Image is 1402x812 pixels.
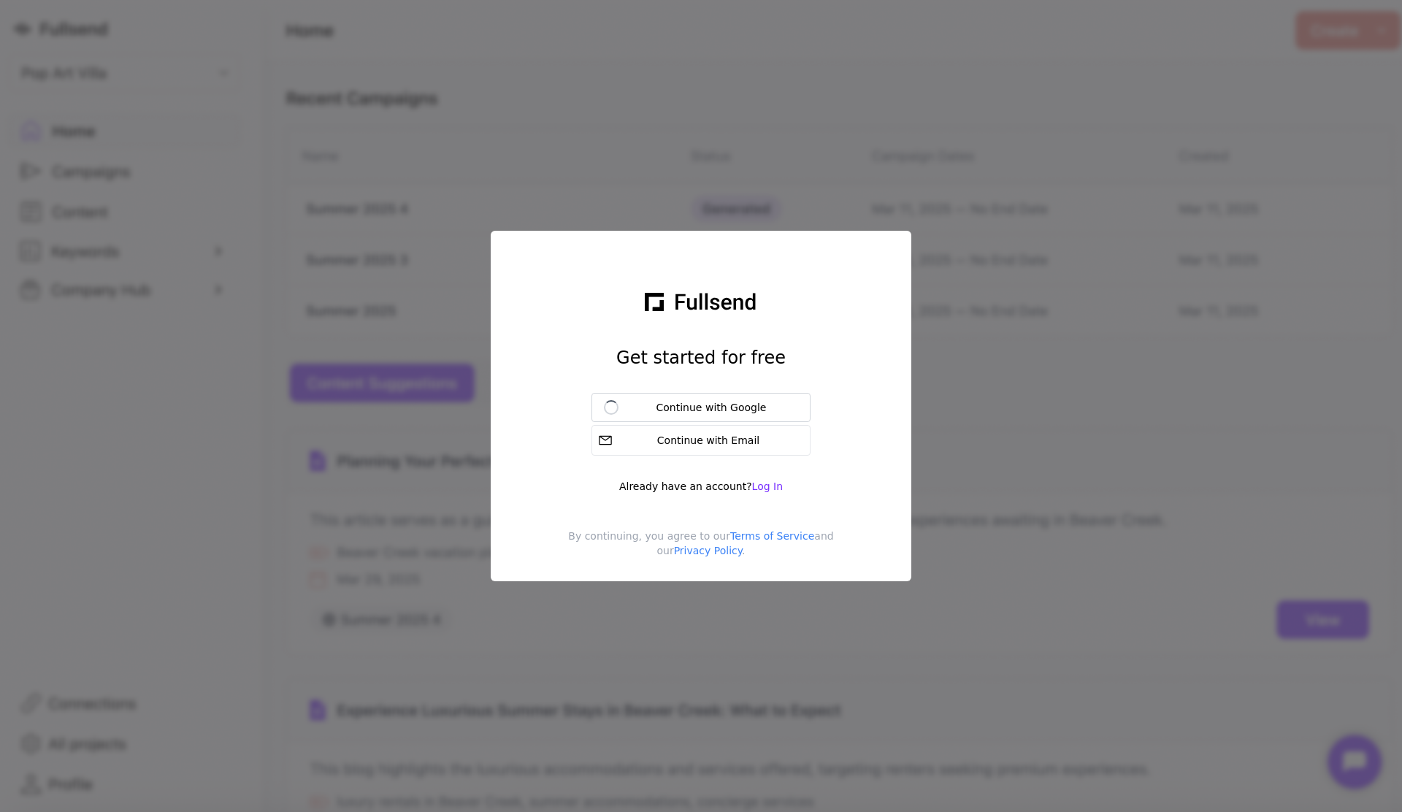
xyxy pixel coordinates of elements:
button: Continue with Google [591,393,811,422]
div: Already have an account? [619,479,783,494]
div: By continuing, you agree to our and our . [502,529,900,570]
a: Privacy Policy [674,545,742,556]
div: Continue with Google [624,400,798,415]
h1: Get started for free [616,346,786,369]
div: Continue with Email [618,433,804,448]
span: Log In [752,480,783,492]
a: Terms of Service [730,530,814,542]
button: Continue with Email [591,425,811,456]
